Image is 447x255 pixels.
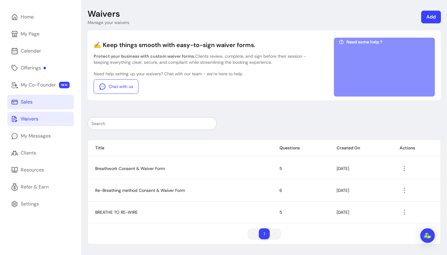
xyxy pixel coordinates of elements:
[329,140,392,156] th: Created On
[7,44,74,58] a: Calendar
[7,95,74,109] a: Sales
[88,140,272,156] th: Title
[7,197,74,211] a: Settings
[337,209,349,215] span: [DATE]
[21,132,51,140] div: My Messages
[7,112,74,126] a: Waivers
[95,166,165,171] span: Breathwork Consent & Waiver Form
[94,53,307,65] p: Clients review, complete, and sign before their session - keeping everything clear, secure, and c...
[259,228,270,239] li: pagination item 1 active
[94,79,138,94] a: Chat with us
[21,200,39,208] div: Settings
[21,13,34,21] div: Home
[94,53,195,59] b: Protect your business with custom waiver forms.
[21,183,49,191] div: Refer & Earn
[92,121,213,127] input: Search
[7,10,74,24] a: Home
[21,47,41,55] div: Calendar
[21,64,46,72] div: Offerings
[420,228,435,243] div: Open Intercom Messenger
[7,163,74,177] a: Resources
[337,188,349,193] span: [DATE]
[7,78,74,92] a: My Co-Founder NEW
[7,146,74,160] a: Clients
[7,61,74,75] a: Offerings
[88,8,120,19] p: Waivers
[21,98,33,106] div: Sales
[346,39,383,45] span: Need some help ?
[21,166,44,174] div: Resources
[21,81,56,89] div: My Co-Founder
[279,166,282,171] span: 5
[272,140,329,156] th: Questions
[7,27,74,41] a: My Page
[94,41,307,49] p: ✍️ Keep things smooth with easy-to-sign waiver forms.
[245,225,284,242] nav: pagination navigation
[279,188,282,193] span: 6
[279,209,282,215] span: 5
[95,209,138,215] span: BREATHE TO RE-WIRE
[88,19,129,25] p: Manage your waivers
[7,129,74,143] a: My Messages
[21,115,38,123] div: Waivers
[392,140,441,156] th: Actions
[59,82,70,88] span: NEW
[421,11,441,23] a: Add
[21,149,36,157] div: Clients
[95,188,185,193] span: Re-Breathing method Consent & Waiver Form
[337,166,349,171] span: [DATE]
[94,71,307,77] p: Need help setting up your waivers? Chat with our team - we’re here to help.
[21,30,40,38] div: My Page
[7,180,74,194] a: Refer & Earn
